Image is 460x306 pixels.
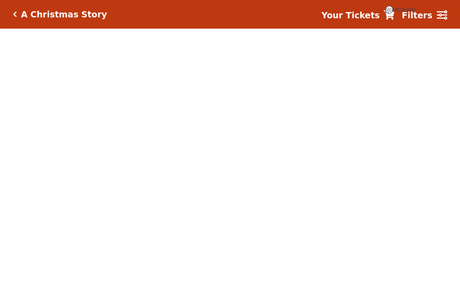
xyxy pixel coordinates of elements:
span: {{cartCount}} [385,6,393,14]
h5: A Christmas Story [21,9,107,20]
a: Filters [402,9,447,22]
strong: Your Tickets [321,10,380,20]
a: Click here to go back to filters [13,11,17,17]
strong: Filters [402,10,432,20]
a: Your Tickets {{cartCount}} [321,9,394,22]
